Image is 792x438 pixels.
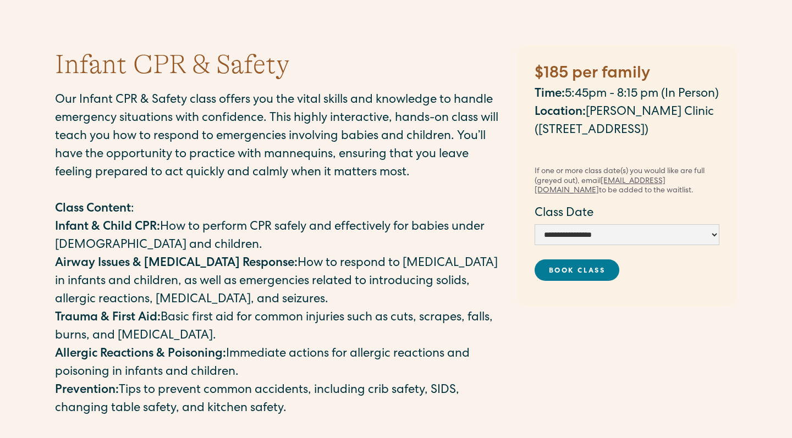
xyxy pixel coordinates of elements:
[535,86,719,140] p: 5:45pm - 8:15 pm (In Person) [PERSON_NAME] Clinic ([STREET_ADDRESS])
[535,66,650,82] strong: $185 per family
[55,385,119,397] strong: Prevention:
[55,418,506,436] p: ‍
[55,203,131,215] strong: Class Content
[535,88,565,101] strong: Time:
[535,140,719,158] p: ‍
[55,182,506,201] p: ‍
[55,47,289,83] h1: Infant CPR & Safety
[55,92,506,182] p: Our Infant CPR & Safety class offers you the vital skills and knowledge to handle emergency situa...
[55,348,226,361] strong: Allergic Reactions & Poisoning:
[55,201,506,219] p: :
[55,309,506,346] p: Basic first aid for common injuries such as cuts, scrapes, falls, burns, and [MEDICAL_DATA].
[55,382,506,418] p: Tips to prevent common accidents, including crib safety, SIDS, changing table safety, and kitchen...
[535,205,719,223] label: Class Date
[55,221,160,234] strong: Infant & Child CPR:
[55,255,506,309] p: How to respond to [MEDICAL_DATA] in infants and children, as well as emergencies related to intro...
[535,259,619,281] a: Book Class
[55,346,506,382] p: Immediate actions for allergic reactions and poisoning in infants and children.
[55,258,298,270] strong: Airway Issues & [MEDICAL_DATA] Response:
[535,167,719,196] div: If one or more class date(s) you would like are full (greyed out), email to be added to the waitl...
[55,219,506,255] p: How to perform CPR safely and effectively for babies under [DEMOGRAPHIC_DATA] and children.
[535,107,586,119] strong: Location:
[55,312,161,324] strong: Trauma & First Aid:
